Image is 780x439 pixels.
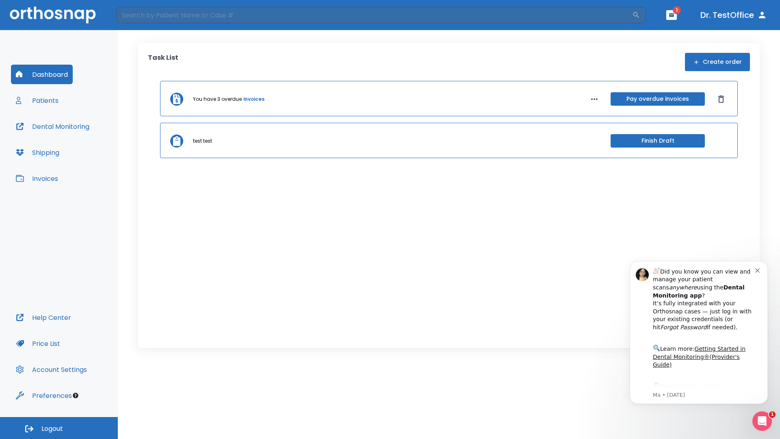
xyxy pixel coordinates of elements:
[611,92,705,106] button: Pay overdue invoices
[41,424,63,433] span: Logout
[611,134,705,148] button: Finish Draft
[193,137,212,145] p: test test
[11,386,77,405] button: Preferences
[769,411,776,418] span: 1
[11,117,94,136] button: Dental Monitoring
[617,251,780,435] iframe: Intercom notifications message
[697,8,770,22] button: Dr. TestOffice
[148,53,178,71] p: Task List
[193,96,242,103] p: You have 3 overdue
[11,91,63,110] button: Patients
[715,93,728,106] button: Dismiss
[11,308,76,327] button: Help Center
[72,392,79,399] div: Tooltip anchor
[11,360,92,379] button: Account Settings
[116,7,632,23] input: Search by Patient Name or Case #
[11,143,64,162] button: Shipping
[11,334,65,353] button: Price List
[673,6,681,14] span: 1
[11,169,63,188] button: Invoices
[685,53,750,71] button: Create order
[243,96,264,103] a: invoices
[10,7,96,23] img: Orthosnap
[11,65,73,84] button: Dashboard
[752,411,772,431] iframe: Intercom live chat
